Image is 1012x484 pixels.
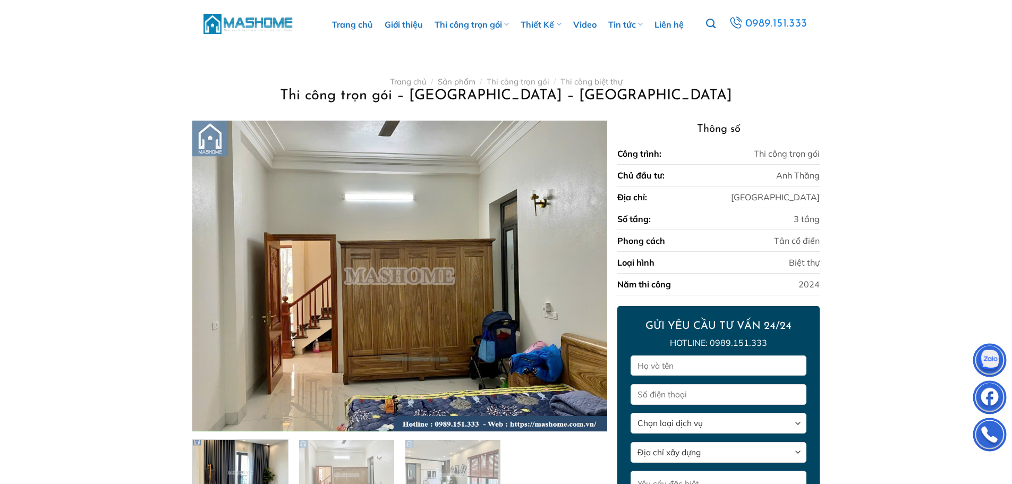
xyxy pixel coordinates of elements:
h2: GỬI YÊU CẦU TƯ VẤN 24/24 [631,319,806,333]
div: Công trình: [617,147,661,160]
div: Loại hình [617,256,654,269]
span: / [554,77,556,87]
input: Số điện thoại [631,384,806,405]
img: Facebook [974,383,1006,415]
span: / [480,77,482,87]
div: Địa chỉ: [617,191,647,203]
div: Biệt thự [789,256,820,269]
div: Năm thi công [617,278,671,291]
div: 2024 [798,278,820,291]
h3: Thông số [617,121,819,138]
span: 0989.151.333 [745,15,808,33]
img: Zalo [974,346,1006,378]
a: Sản phẩm [438,77,475,87]
div: Anh Thăng [776,169,820,182]
img: Phone [974,420,1006,452]
a: Trang chủ [390,77,427,87]
div: Chủ đầu tư: [617,169,665,182]
a: 0989.151.333 [727,14,810,33]
p: Hotline: 0989.151.333 [631,336,806,350]
input: Họ và tên [631,355,806,376]
h1: Thi công trọn gói – [GEOGRAPHIC_DATA] – [GEOGRAPHIC_DATA] [205,87,807,105]
img: MasHome – Tổng Thầu Thiết Kế Và Xây Nhà Trọn Gói [203,12,294,35]
div: Thi công trọn gói [754,147,820,160]
div: 3 tầng [794,213,820,225]
div: [GEOGRAPHIC_DATA] [731,191,820,203]
a: Tìm kiếm [706,13,716,35]
a: Thi công biệt thự [560,77,623,87]
div: Tân cổ điển [774,234,820,247]
a: Thi công trọn gói [487,77,549,87]
img: Thi công trọn gói - Anh Thăng - Bắc Ninh 1 [192,121,607,431]
div: Số tầng: [617,213,651,225]
div: Phong cách [617,234,665,247]
span: / [431,77,433,87]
